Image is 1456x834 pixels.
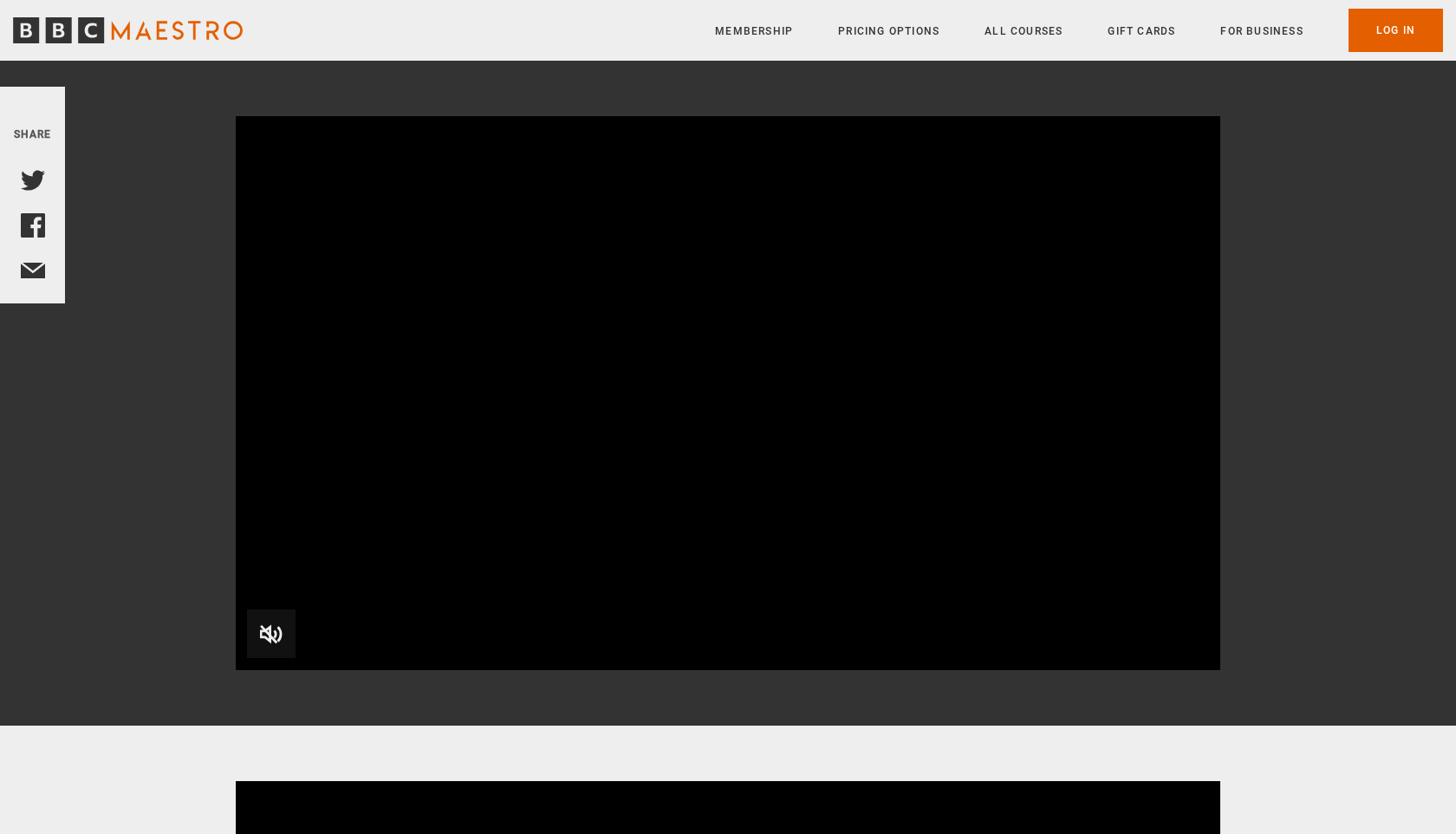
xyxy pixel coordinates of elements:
[236,116,1220,670] video-js: Video Player
[715,23,793,40] a: Membership
[1349,9,1443,52] a: Log In
[247,609,296,658] button: Unmute
[838,23,939,40] a: Pricing Options
[13,17,243,43] svg: BBC Maestro
[1108,23,1175,40] a: Gift Cards
[985,23,1063,40] a: All Courses
[1220,23,1303,40] a: For business
[14,128,52,140] span: Share
[715,9,1443,52] nav: Primary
